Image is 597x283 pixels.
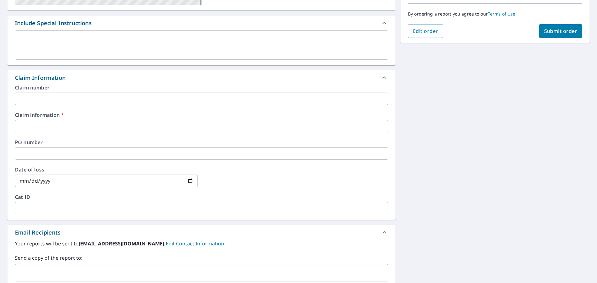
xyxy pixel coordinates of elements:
div: Claim Information [15,74,66,82]
span: Edit order [413,28,438,34]
label: Date of loss [15,167,198,172]
button: Edit order [408,24,443,38]
span: Submit order [544,28,577,34]
div: Include Special Instructions [15,19,92,27]
a: Terms of Use [488,11,516,17]
label: Cat ID [15,194,388,199]
div: Include Special Instructions [7,16,396,30]
div: Claim Information [7,70,396,85]
div: Email Recipients [15,228,61,237]
label: PO number [15,140,388,145]
button: Submit order [539,24,582,38]
label: Send a copy of the report to: [15,254,388,262]
p: By ordering a report you agree to our [408,11,582,17]
b: [EMAIL_ADDRESS][DOMAIN_NAME]. [79,240,166,247]
label: Claim information [15,112,388,117]
label: Claim number [15,85,388,90]
a: EditContactInfo [166,240,225,247]
label: Your reports will be sent to [15,240,388,247]
div: Email Recipients [7,225,396,240]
